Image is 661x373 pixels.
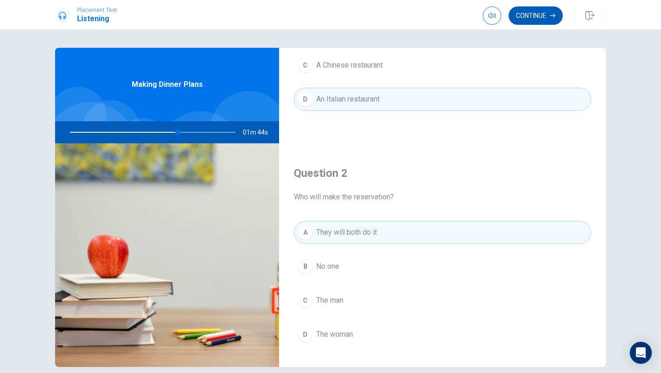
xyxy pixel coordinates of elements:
[294,166,591,181] h4: Question 2
[316,94,380,105] span: An Italian restaurant
[294,221,591,244] button: AThey will both do it
[294,54,591,77] button: CA Chinese restaurant
[316,295,343,306] span: The man
[294,255,591,278] button: BNo one
[55,143,279,367] img: Making Dinner Plans
[298,259,313,274] div: B
[298,225,313,240] div: A
[77,13,117,24] h1: Listening
[294,323,591,346] button: DThe woman
[132,79,203,90] span: Making Dinner Plans
[316,261,339,272] span: No one
[294,88,591,111] button: DAn Italian restaurant
[316,329,353,340] span: The woman
[243,121,275,143] span: 01m 44s
[316,60,383,71] span: A Chinese restaurant
[298,92,313,107] div: D
[298,327,313,342] div: D
[298,58,313,73] div: C
[294,289,591,312] button: CThe man
[298,293,313,308] div: C
[77,7,117,13] span: Placement Test
[294,192,591,203] span: Who will make the reservation?
[630,342,652,364] div: Open Intercom Messenger
[509,6,563,25] button: Continue
[316,227,377,238] span: They will both do it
